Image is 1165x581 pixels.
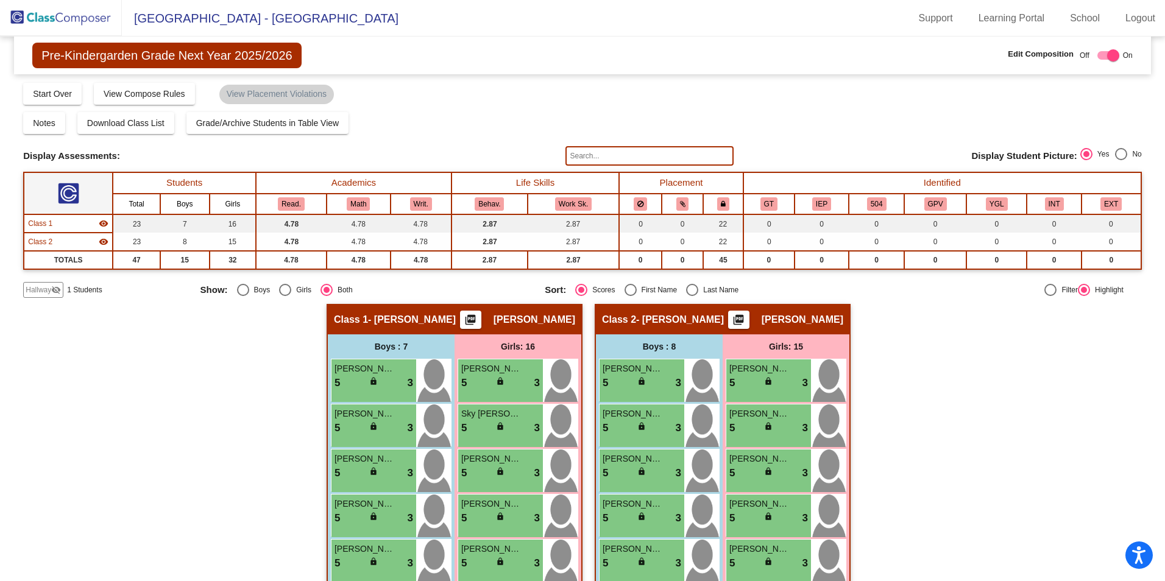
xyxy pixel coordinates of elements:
[327,233,391,251] td: 4.78
[904,194,966,214] th: Good Parent Volunteer
[369,467,378,476] span: lock
[369,557,378,566] span: lock
[596,334,723,359] div: Boys : 8
[603,510,608,526] span: 5
[461,362,522,375] span: [PERSON_NAME]
[545,284,566,295] span: Sort:
[637,467,646,476] span: lock
[528,251,619,269] td: 2.87
[113,194,160,214] th: Total
[408,375,413,391] span: 3
[760,197,777,211] button: GT
[369,377,378,386] span: lock
[637,512,646,521] span: lock
[461,510,467,526] span: 5
[743,214,795,233] td: 0
[729,407,790,420] span: [PERSON_NAME]
[587,284,615,295] div: Scores
[408,510,413,526] span: 3
[1027,233,1081,251] td: 0
[909,9,963,28] a: Support
[391,214,451,233] td: 4.78
[256,214,327,233] td: 4.78
[565,146,733,166] input: Search...
[410,197,432,211] button: Writ.
[662,214,703,233] td: 0
[210,214,256,233] td: 16
[451,233,528,251] td: 2.87
[534,510,540,526] span: 3
[408,555,413,571] span: 3
[676,465,681,481] span: 3
[461,407,522,420] span: Sky [PERSON_NAME]
[1082,194,1141,214] th: Extrovert
[703,194,743,214] th: Keep with teacher
[496,377,505,386] span: lock
[802,375,808,391] span: 3
[461,498,522,510] span: [PERSON_NAME]
[603,407,664,420] span: [PERSON_NAME]
[1045,197,1064,211] button: INT
[603,543,664,555] span: [PERSON_NAME]
[200,284,228,295] span: Show:
[743,194,795,214] th: Gifted and Talented
[32,43,301,68] span: Pre-Kindergarden Grade Next Year 2025/2026
[1060,9,1110,28] a: School
[219,85,334,104] mat-chip: View Placement Violations
[33,118,55,128] span: Notes
[729,362,790,375] span: [PERSON_NAME]
[335,420,340,436] span: 5
[335,543,395,555] span: [PERSON_NAME]
[743,172,1141,194] th: Identified
[368,314,456,326] span: - [PERSON_NAME]
[619,214,662,233] td: 0
[802,555,808,571] span: 3
[637,557,646,566] span: lock
[1123,50,1133,61] span: On
[335,362,395,375] span: [PERSON_NAME]
[849,251,904,269] td: 0
[256,233,327,251] td: 4.78
[94,83,195,105] button: View Compose Rules
[335,465,340,481] span: 5
[1057,284,1078,295] div: Filter
[1082,233,1141,251] td: 0
[966,251,1027,269] td: 0
[662,233,703,251] td: 0
[1100,197,1122,211] button: EXT
[802,420,808,436] span: 3
[849,194,904,214] th: 504 Plan
[729,452,790,465] span: [PERSON_NAME]
[867,197,887,211] button: 504
[23,83,82,105] button: Start Over
[534,465,540,481] span: 3
[764,557,773,566] span: lock
[475,197,504,211] button: Behav.
[676,420,681,436] span: 3
[335,555,340,571] span: 5
[1127,149,1141,160] div: No
[99,219,108,228] mat-icon: visibility
[496,557,505,566] span: lock
[637,377,646,386] span: lock
[160,214,210,233] td: 7
[603,452,664,465] span: [PERSON_NAME]
[160,233,210,251] td: 8
[496,467,505,476] span: lock
[463,314,478,331] mat-icon: picture_as_pdf
[24,214,113,233] td: Colleen Smith - Smith TK
[51,285,61,295] mat-icon: visibility_off
[196,118,339,128] span: Grade/Archive Students in Table View
[764,467,773,476] span: lock
[637,422,646,431] span: lock
[335,498,395,510] span: [PERSON_NAME]
[113,172,256,194] th: Students
[762,314,843,326] span: [PERSON_NAME]
[662,194,703,214] th: Keep with students
[676,555,681,571] span: 3
[28,236,52,247] span: Class 2
[23,112,65,134] button: Notes
[200,284,536,296] mat-radio-group: Select an option
[99,237,108,247] mat-icon: visibility
[545,284,880,296] mat-radio-group: Select an option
